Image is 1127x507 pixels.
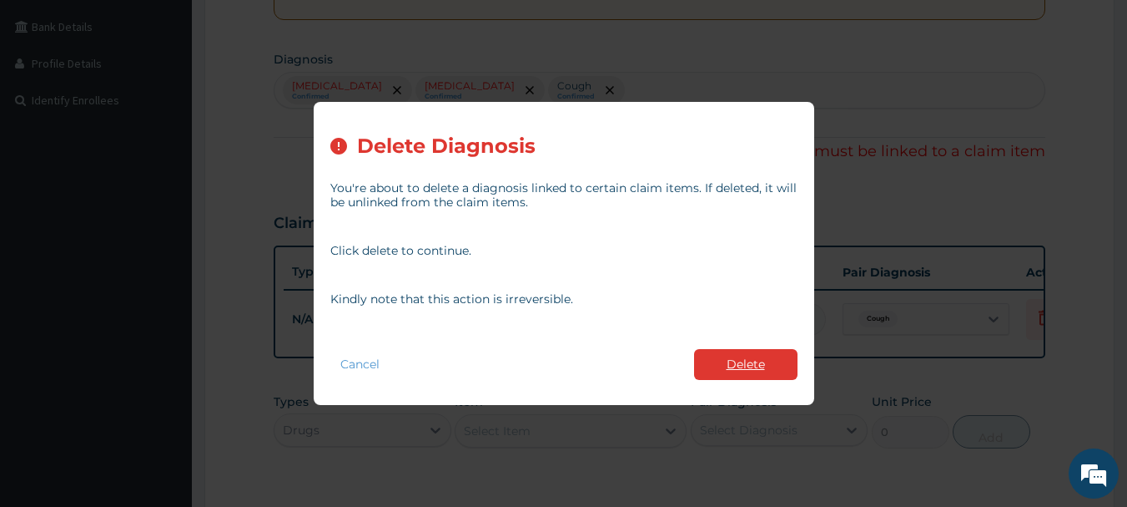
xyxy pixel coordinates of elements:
[31,84,68,125] img: d_794563401_company_1708531726252_794563401
[330,244,797,258] p: Click delete to continue.
[97,149,230,317] span: We're online!
[87,94,280,115] div: Chat with us now
[8,333,318,392] textarea: Type your message and hit 'Enter'
[274,8,314,48] div: Minimize live chat window
[330,181,797,210] p: You're about to delete a diagnosis linked to certain claim items. If deleted, it will be unlinked...
[357,135,536,158] h2: Delete Diagnosis
[694,349,797,380] button: Delete
[330,352,390,377] button: Cancel
[330,292,797,307] p: Kindly note that this action is irreversible.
